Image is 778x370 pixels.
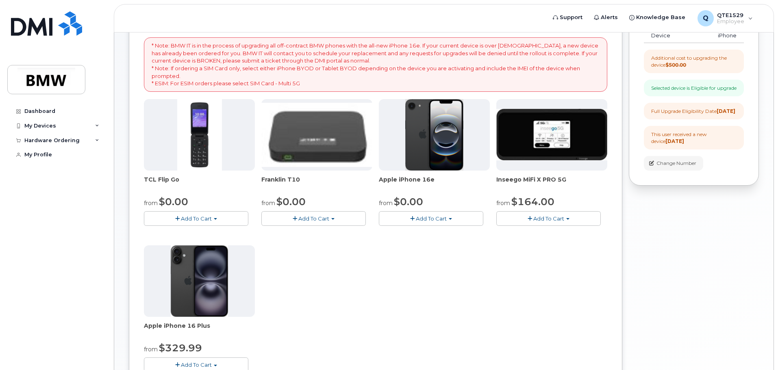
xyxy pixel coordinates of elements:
[379,199,393,207] small: from
[717,12,744,18] span: QTE1529
[171,245,228,317] img: iphone_16_plus.png
[651,108,735,115] div: Full Upgrade Eligibility Date
[692,10,758,26] div: QTE1529
[261,211,366,225] button: Add To Cart
[651,131,737,145] div: This user received a new device
[181,361,212,368] span: Add To Cart
[651,54,737,68] div: Additional cost to upgrading the device
[276,196,306,208] span: $0.00
[394,196,423,208] span: $0.00
[717,18,744,25] span: Employee
[159,342,202,354] span: $329.99
[560,13,582,22] span: Support
[405,99,464,171] img: iphone16e.png
[144,346,158,353] small: from
[261,103,372,167] img: t10.jpg
[144,322,255,338] div: Apple iPhone 16 Plus
[144,175,255,192] div: TCL Flip Go
[665,62,686,68] strong: $500.00
[644,28,691,43] td: Device
[144,199,158,207] small: from
[533,215,564,222] span: Add To Cart
[665,138,684,144] strong: [DATE]
[177,99,222,171] img: TCL_FLIP_MODE.jpg
[496,175,607,192] div: Inseego MiFi X PRO 5G
[379,175,490,192] div: Apple iPhone 16e
[298,215,329,222] span: Add To Cart
[159,196,188,208] span: $0.00
[144,211,248,225] button: Add To Cart
[511,196,554,208] span: $164.00
[717,108,735,114] strong: [DATE]
[496,109,607,161] img: cut_small_inseego_5G.jpg
[416,215,447,222] span: Add To Cart
[496,199,510,207] small: from
[691,28,744,43] td: iPhone
[181,215,212,222] span: Add To Cart
[261,175,372,192] div: Franklin T10
[703,13,708,23] span: Q
[496,211,601,225] button: Add To Cart
[588,9,624,26] a: Alerts
[636,13,685,22] span: Knowledge Base
[644,156,703,170] button: Change Number
[152,42,600,87] p: * Note: BMW IT is in the process of upgrading all off-contract BMW phones with the all-new iPhone...
[743,335,772,364] iframe: Messenger Launcher
[624,9,691,26] a: Knowledge Base
[547,9,588,26] a: Support
[601,13,618,22] span: Alerts
[261,199,275,207] small: from
[379,211,483,225] button: Add To Cart
[651,84,737,91] div: Selected device is Eligible for upgrade
[656,160,696,167] span: Change Number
